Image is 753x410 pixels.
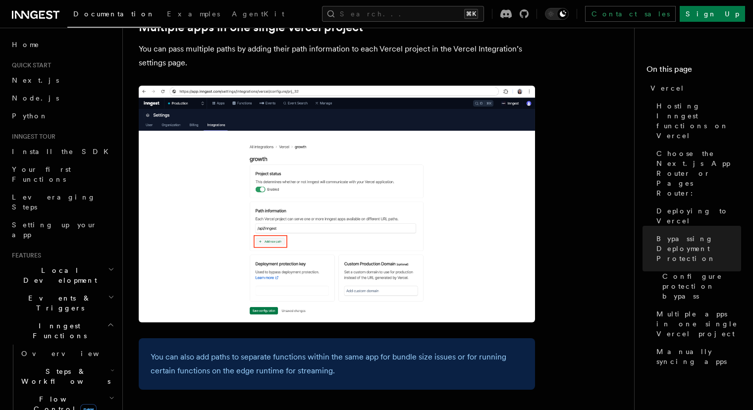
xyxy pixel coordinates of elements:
[8,71,116,89] a: Next.js
[67,3,161,28] a: Documentation
[8,317,116,345] button: Inngest Functions
[656,309,741,339] span: Multiple apps in one single Vercel project
[646,63,741,79] h4: On this page
[17,366,110,386] span: Steps & Workflows
[8,133,55,141] span: Inngest tour
[656,234,741,263] span: Bypassing Deployment Protection
[652,202,741,230] a: Deploying to Vercel
[8,36,116,53] a: Home
[8,61,51,69] span: Quick start
[139,42,535,70] p: You can pass multiple paths by adding their path information to each Vercel project in the Vercel...
[12,221,97,239] span: Setting up your app
[12,148,114,155] span: Install the SDK
[12,94,59,102] span: Node.js
[12,112,48,120] span: Python
[585,6,676,22] a: Contact sales
[73,10,155,18] span: Documentation
[139,86,535,322] img: Add new path information button in the Inngest dashboard
[12,193,96,211] span: Leveraging Steps
[652,343,741,370] a: Manually syncing apps
[545,8,569,20] button: Toggle dark mode
[464,9,478,19] kbd: ⌘K
[8,293,108,313] span: Events & Triggers
[12,165,71,183] span: Your first Functions
[232,10,284,18] span: AgentKit
[21,350,123,358] span: Overview
[658,267,741,305] a: Configure protection bypass
[662,271,741,301] span: Configure protection bypass
[139,338,535,390] div: You can also add paths to separate functions within the same app for bundle size issues or for ru...
[12,40,40,50] span: Home
[8,252,41,259] span: Features
[161,3,226,27] a: Examples
[8,261,116,289] button: Local Development
[656,206,741,226] span: Deploying to Vercel
[8,89,116,107] a: Node.js
[656,347,741,366] span: Manually syncing apps
[17,362,116,390] button: Steps & Workflows
[8,216,116,244] a: Setting up your app
[656,101,741,141] span: Hosting Inngest functions on Vercel
[8,321,107,341] span: Inngest Functions
[8,160,116,188] a: Your first Functions
[17,345,116,362] a: Overview
[650,83,685,93] span: Vercel
[656,149,741,198] span: Choose the Next.js App Router or Pages Router:
[652,305,741,343] a: Multiple apps in one single Vercel project
[680,6,745,22] a: Sign Up
[652,230,741,267] a: Bypassing Deployment Protection
[12,76,59,84] span: Next.js
[322,6,484,22] button: Search...⌘K
[8,188,116,216] a: Leveraging Steps
[646,79,741,97] a: Vercel
[652,97,741,145] a: Hosting Inngest functions on Vercel
[8,265,108,285] span: Local Development
[8,289,116,317] button: Events & Triggers
[226,3,290,27] a: AgentKit
[8,143,116,160] a: Install the SDK
[8,107,116,125] a: Python
[167,10,220,18] span: Examples
[652,145,741,202] a: Choose the Next.js App Router or Pages Router:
